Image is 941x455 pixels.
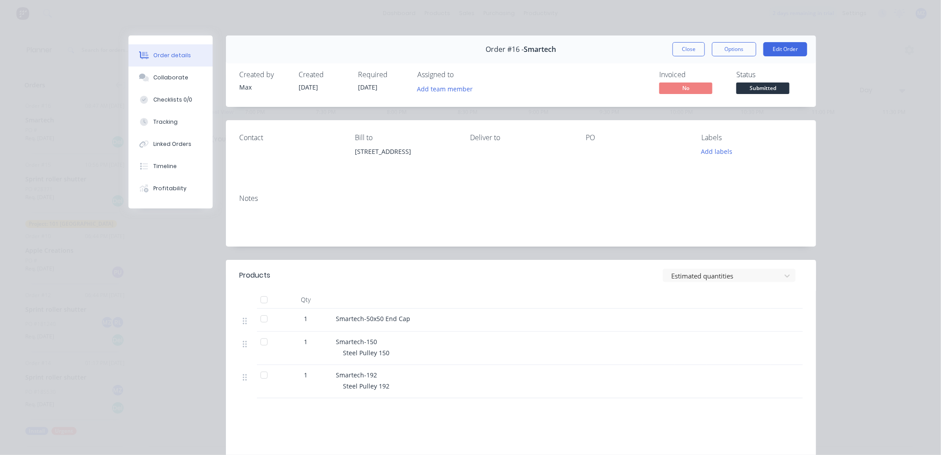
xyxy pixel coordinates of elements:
[239,71,288,79] div: Created by
[299,83,318,91] span: [DATE]
[524,45,556,54] span: Smartech
[343,382,389,390] span: Steel Pulley 192
[343,349,389,357] span: Steel Pulley 150
[128,111,213,133] button: Tracking
[659,82,712,94] span: No
[304,337,307,346] span: 1
[128,44,213,67] button: Order details
[239,270,270,281] div: Products
[736,82,789,96] button: Submitted
[304,370,307,380] span: 1
[763,42,807,56] button: Edit Order
[239,82,288,92] div: Max
[358,83,377,91] span: [DATE]
[486,45,524,54] span: Order #16 -
[299,71,347,79] div: Created
[355,133,456,142] div: Bill to
[736,82,789,94] span: Submitted
[153,140,191,148] div: Linked Orders
[696,145,737,157] button: Add labels
[153,96,192,104] div: Checklists 0/0
[701,133,803,142] div: Labels
[736,71,803,79] div: Status
[417,71,506,79] div: Assigned to
[355,145,456,174] div: [STREET_ADDRESS]
[336,314,410,323] span: Smartech-50x50 End Cap
[128,177,213,200] button: Profitability
[586,133,687,142] div: PO
[153,162,177,170] div: Timeline
[153,184,187,192] div: Profitability
[659,71,726,79] div: Invoiced
[239,194,803,203] div: Notes
[358,71,407,79] div: Required
[673,42,705,56] button: Close
[128,67,213,89] button: Collaborate
[153,51,191,59] div: Order details
[470,133,572,142] div: Deliver to
[153,74,188,82] div: Collaborate
[355,145,456,158] div: [STREET_ADDRESS]
[128,155,213,177] button: Timeline
[417,82,478,94] button: Add team member
[128,133,213,155] button: Linked Orders
[712,42,756,56] button: Options
[412,82,478,94] button: Add team member
[153,118,178,126] div: Tracking
[304,314,307,323] span: 1
[279,291,332,309] div: Qty
[336,371,377,379] span: Smartech-192
[239,133,341,142] div: Contact
[336,337,377,346] span: Smartech-150
[128,89,213,111] button: Checklists 0/0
